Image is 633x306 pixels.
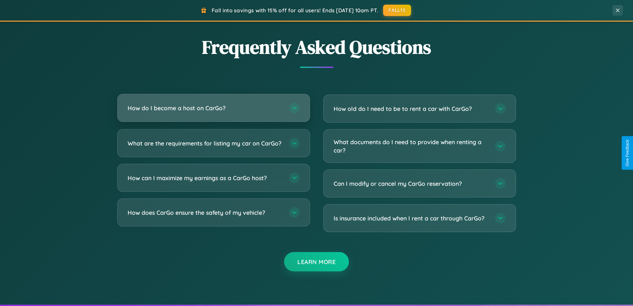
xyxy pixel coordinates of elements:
[625,140,630,166] div: Give Feedback
[334,138,488,154] h3: What documents do I need to provide when renting a car?
[334,105,488,113] h3: How old do I need to be to rent a car with CarGo?
[383,5,411,16] button: FALL15
[334,214,488,222] h3: Is insurance included when I rent a car through CarGo?
[128,139,282,148] h3: What are the requirements for listing my car on CarGo?
[128,104,282,112] h3: How do I become a host on CarGo?
[117,34,516,60] h2: Frequently Asked Questions
[128,174,282,182] h3: How can I maximize my earnings as a CarGo host?
[212,7,378,14] span: Fall into savings with 15% off for all users! Ends [DATE] 10am PT.
[284,252,349,271] button: Learn More
[128,208,282,217] h3: How does CarGo ensure the safety of my vehicle?
[334,179,488,188] h3: Can I modify or cancel my CarGo reservation?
